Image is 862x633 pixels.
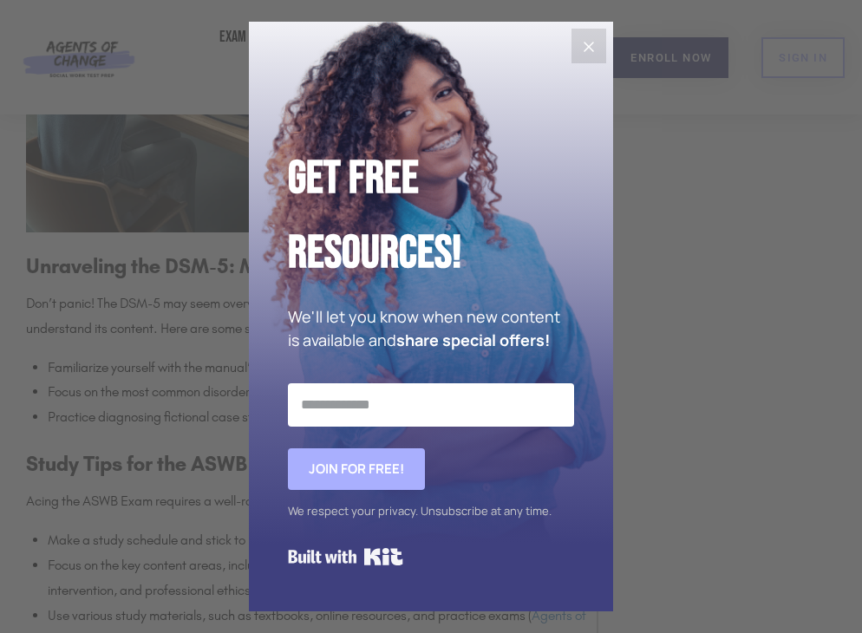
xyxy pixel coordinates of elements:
[288,305,574,352] p: We'll let you know when new content is available and
[288,541,403,572] a: Built with Kit
[571,29,606,63] button: Close
[288,499,574,524] div: We respect your privacy. Unsubscribe at any time.
[288,383,574,427] input: Email Address
[288,448,425,490] button: Join for FREE!
[396,330,550,350] strong: share special offers!
[288,141,574,291] h2: Get Free Resources!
